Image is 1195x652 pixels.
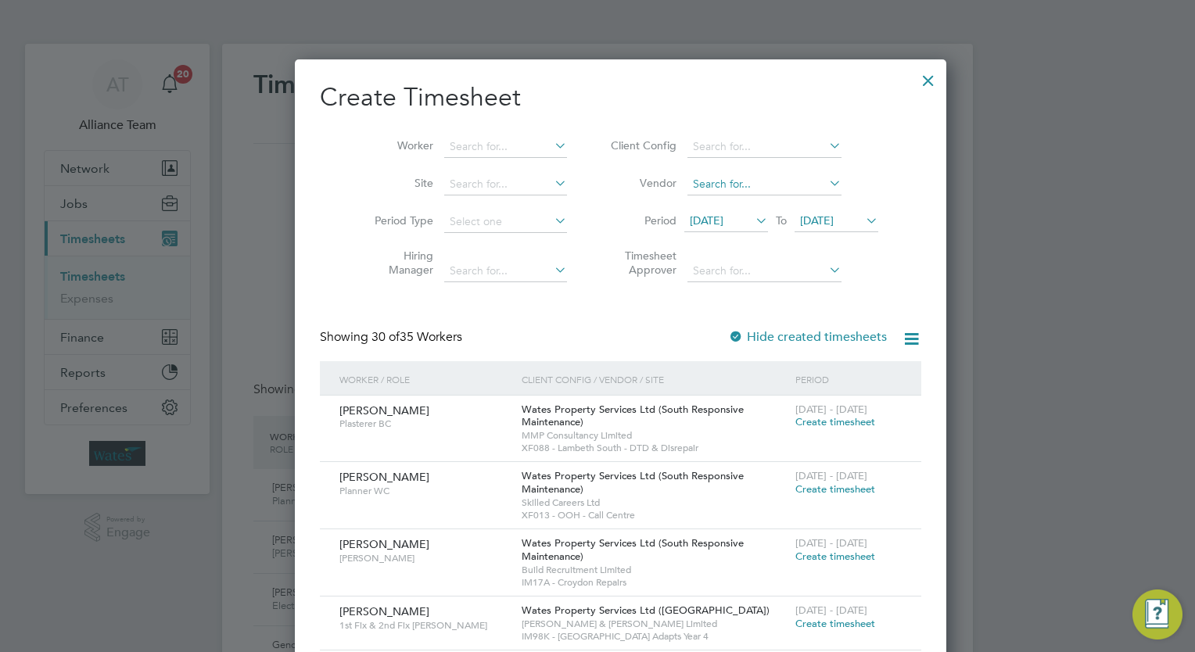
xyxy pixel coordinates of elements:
[795,403,867,416] span: [DATE] - [DATE]
[606,176,676,190] label: Vendor
[795,536,867,550] span: [DATE] - [DATE]
[339,604,429,618] span: [PERSON_NAME]
[522,496,788,509] span: Skilled Careers Ltd
[522,630,788,643] span: IM98K - [GEOGRAPHIC_DATA] Adapts Year 4
[339,552,510,564] span: [PERSON_NAME]
[363,138,433,152] label: Worker
[690,213,723,227] span: [DATE]
[522,576,788,589] span: IM17A - Croydon Repairs
[363,213,433,227] label: Period Type
[363,176,433,190] label: Site
[339,417,510,430] span: Plasterer BC
[336,361,518,397] div: Worker / Role
[687,260,842,282] input: Search for...
[339,619,510,632] span: 1st Fix & 2nd Fix [PERSON_NAME]
[795,604,867,617] span: [DATE] - [DATE]
[320,329,465,346] div: Showing
[795,482,875,496] span: Create timesheet
[444,211,567,233] input: Select one
[339,537,429,551] span: [PERSON_NAME]
[522,604,770,617] span: Wates Property Services Ltd ([GEOGRAPHIC_DATA])
[728,329,887,345] label: Hide created timesheets
[522,429,788,442] span: MMP Consultancy Limited
[339,470,429,484] span: [PERSON_NAME]
[795,550,875,563] span: Create timesheet
[444,136,567,158] input: Search for...
[800,213,834,227] span: [DATE]
[522,442,788,454] span: XF088 - Lambeth South - DTD & Disrepair
[522,536,744,563] span: Wates Property Services Ltd (South Responsive Maintenance)
[371,329,462,345] span: 35 Workers
[606,138,676,152] label: Client Config
[606,213,676,227] label: Period
[687,136,842,158] input: Search for...
[522,564,788,576] span: Build Recruitment Limited
[795,415,875,428] span: Create timesheet
[320,81,921,114] h2: Create Timesheet
[522,403,744,429] span: Wates Property Services Ltd (South Responsive Maintenance)
[371,329,400,345] span: 30 of
[363,249,433,277] label: Hiring Manager
[687,174,842,195] input: Search for...
[795,469,867,482] span: [DATE] - [DATE]
[444,260,567,282] input: Search for...
[444,174,567,195] input: Search for...
[771,210,791,231] span: To
[522,509,788,521] span: XF013 - OOH - Call Centre
[606,249,676,277] label: Timesheet Approver
[339,485,510,497] span: Planner WC
[522,618,788,630] span: [PERSON_NAME] & [PERSON_NAME] Limited
[522,469,744,496] span: Wates Property Services Ltd (South Responsive Maintenance)
[791,361,906,397] div: Period
[1132,589,1182,639] button: Engage Resource Center
[795,617,875,630] span: Create timesheet
[518,361,791,397] div: Client Config / Vendor / Site
[339,403,429,417] span: [PERSON_NAME]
